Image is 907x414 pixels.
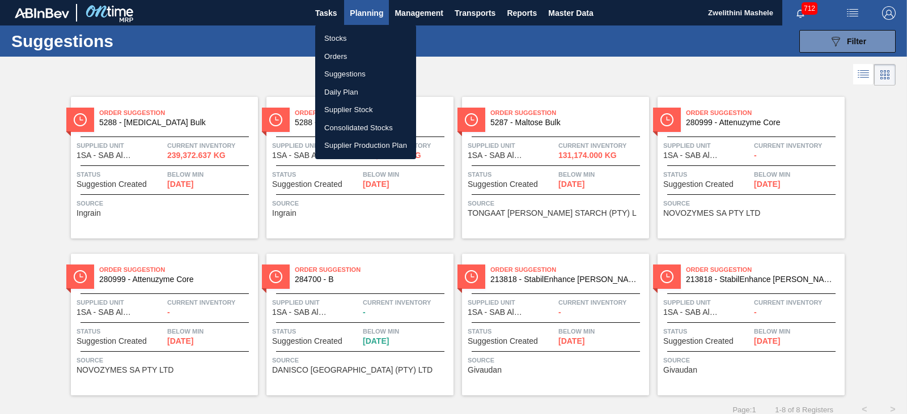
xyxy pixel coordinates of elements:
[315,136,416,155] a: Supplier Production Plan
[315,101,416,119] a: Supplier Stock
[315,83,416,101] a: Daily Plan
[315,48,416,66] a: Orders
[315,65,416,83] a: Suggestions
[315,119,416,137] a: Consolidated Stocks
[315,29,416,48] a: Stocks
